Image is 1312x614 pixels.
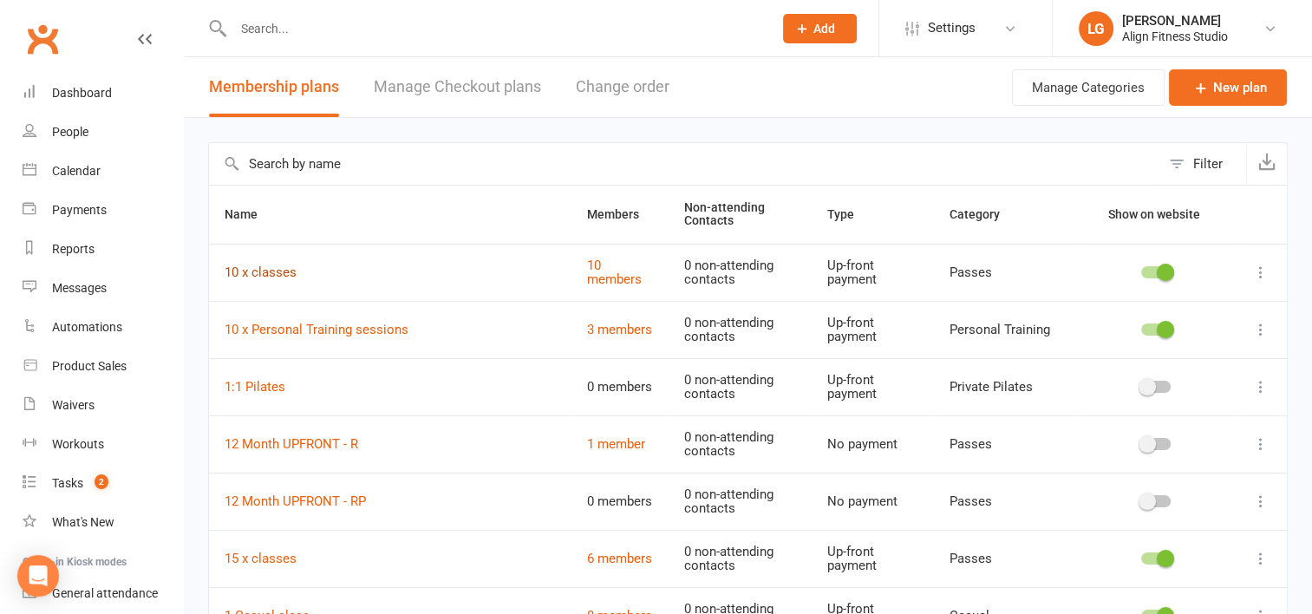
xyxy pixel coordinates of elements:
td: No payment [812,473,934,530]
a: Payments [23,191,183,230]
a: 6 members [587,551,652,566]
button: Show on website [1093,204,1219,225]
a: Clubworx [21,17,64,61]
a: General attendance kiosk mode [23,574,183,613]
td: Up-front payment [812,358,934,415]
span: Type [827,207,873,221]
button: Type [827,204,873,225]
div: Product Sales [52,359,127,373]
div: Filter [1193,153,1223,174]
a: 10 x Personal Training sessions [225,322,408,337]
div: General attendance [52,586,158,600]
a: Workouts [23,425,183,464]
div: Workouts [52,437,104,451]
a: 10 x classes [225,265,297,280]
td: 0 members [571,473,669,530]
div: Reports [52,242,95,256]
td: Up-front payment [812,530,934,587]
td: Passes [934,530,1077,587]
th: Members [571,186,669,244]
button: Membership plans [209,57,339,117]
span: Show on website [1108,207,1200,221]
button: Category [950,204,1019,225]
input: Search by name [209,143,1160,185]
td: 0 non-attending contacts [669,415,812,473]
a: Reports [23,230,183,269]
a: What's New [23,503,183,542]
div: Waivers [52,398,95,412]
th: Non-attending Contacts [669,186,812,244]
div: Dashboard [52,86,112,100]
td: No payment [812,415,934,473]
td: 0 members [571,358,669,415]
span: Category [950,207,1019,221]
button: Add [783,14,857,43]
div: Align Fitness Studio [1122,29,1228,44]
span: Name [225,207,277,221]
input: Search... [228,16,760,41]
a: New plan [1169,69,1287,106]
div: Open Intercom Messenger [17,555,59,597]
a: 12 Month UPFRONT - RP [225,493,366,509]
span: 2 [95,474,108,489]
div: People [52,125,88,139]
div: Automations [52,320,122,334]
div: Messages [52,281,107,295]
a: People [23,113,183,152]
a: 3 members [587,322,652,337]
td: 0 non-attending contacts [669,301,812,358]
td: Up-front payment [812,244,934,301]
a: Manage Checkout plans [374,57,541,117]
td: Private Pilates [934,358,1077,415]
div: What's New [52,515,114,529]
div: Tasks [52,476,83,490]
span: Add [813,22,835,36]
td: 0 non-attending contacts [669,530,812,587]
div: Calendar [52,164,101,178]
a: 1:1 Pilates [225,379,285,395]
td: Up-front payment [812,301,934,358]
td: 0 non-attending contacts [669,473,812,530]
a: 12 Month UPFRONT - R [225,436,358,452]
a: 15 x classes [225,551,297,566]
a: Messages [23,269,183,308]
div: LG [1079,11,1113,46]
button: Manage Categories [1012,69,1165,106]
a: 1 member [587,436,645,452]
div: [PERSON_NAME] [1122,13,1228,29]
a: Automations [23,308,183,347]
td: Passes [934,473,1077,530]
td: 0 non-attending contacts [669,244,812,301]
div: Payments [52,203,107,217]
a: 10 members [587,258,642,288]
a: Tasks 2 [23,464,183,503]
span: Settings [928,9,976,48]
td: 0 non-attending contacts [669,358,812,415]
a: Product Sales [23,347,183,386]
a: Waivers [23,386,183,425]
td: Passes [934,415,1077,473]
td: Personal Training [934,301,1077,358]
a: Dashboard [23,74,183,113]
button: Name [225,204,277,225]
button: Change order [576,57,669,117]
button: Filter [1160,143,1246,185]
a: Calendar [23,152,183,191]
td: Passes [934,244,1077,301]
